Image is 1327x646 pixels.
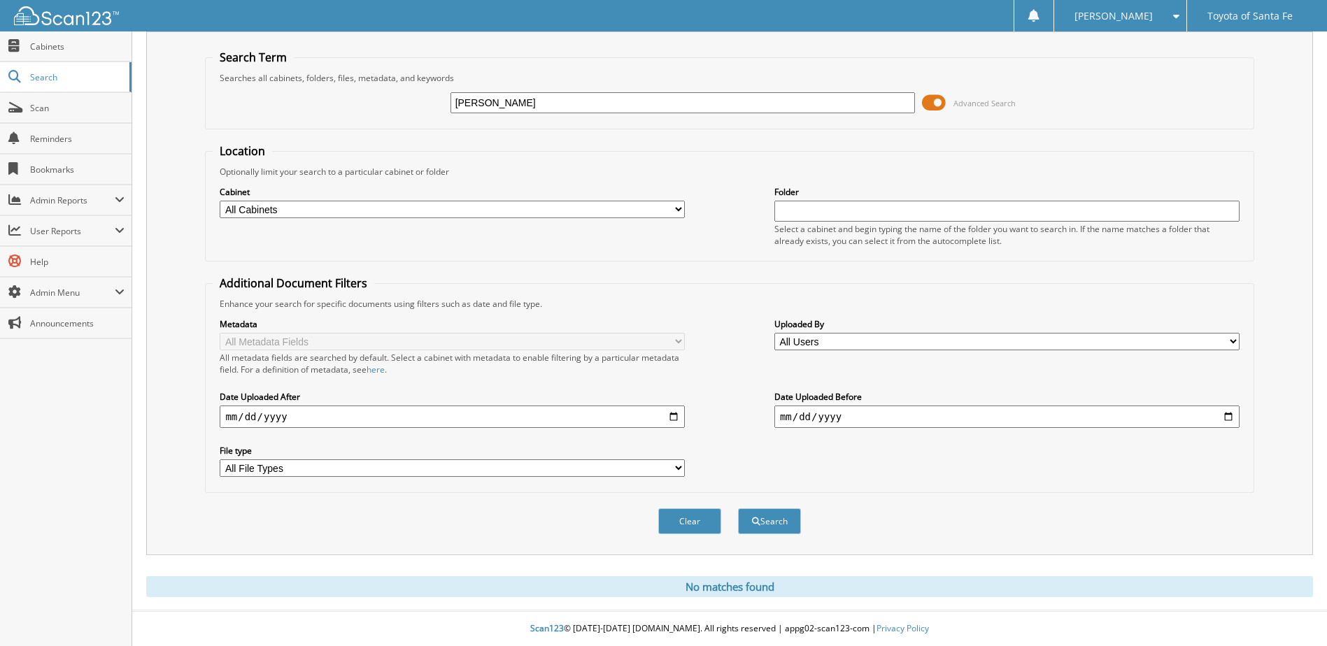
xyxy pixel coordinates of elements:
[877,622,929,634] a: Privacy Policy
[1074,12,1153,20] span: [PERSON_NAME]
[774,405,1240,428] input: end
[220,352,685,375] div: All metadata fields are searched by default. Select a cabinet with metadata to enable filtering b...
[220,186,685,198] label: Cabinet
[774,223,1240,247] div: Select a cabinet and begin typing the name of the folder you want to search in. If the name match...
[30,256,125,268] span: Help
[953,98,1016,108] span: Advanced Search
[30,317,125,329] span: Announcements
[30,133,125,145] span: Reminders
[1257,579,1327,646] iframe: Chat Widget
[213,298,1246,310] div: Enhance your search for specific documents using filters such as date and file type.
[213,143,272,159] legend: Location
[220,445,685,457] label: File type
[213,275,374,291] legend: Additional Document Filters
[774,186,1240,198] label: Folder
[213,72,1246,84] div: Searches all cabinets, folders, files, metadata, and keywords
[220,391,685,403] label: Date Uploaded After
[220,405,685,428] input: start
[367,364,385,375] a: here
[30,71,122,83] span: Search
[213,50,294,65] legend: Search Term
[30,41,125,52] span: Cabinets
[14,6,119,25] img: scan123-logo-white.svg
[738,508,801,534] button: Search
[774,318,1240,330] label: Uploaded By
[1207,12,1293,20] span: Toyota of Santa Fe
[30,194,115,206] span: Admin Reports
[132,612,1327,646] div: © [DATE]-[DATE] [DOMAIN_NAME]. All rights reserved | appg02-scan123-com |
[220,318,685,330] label: Metadata
[530,622,564,634] span: Scan123
[774,391,1240,403] label: Date Uploaded Before
[146,576,1313,597] div: No matches found
[213,166,1246,178] div: Optionally limit your search to a particular cabinet or folder
[30,225,115,237] span: User Reports
[658,508,721,534] button: Clear
[30,102,125,114] span: Scan
[30,287,115,299] span: Admin Menu
[30,164,125,175] span: Bookmarks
